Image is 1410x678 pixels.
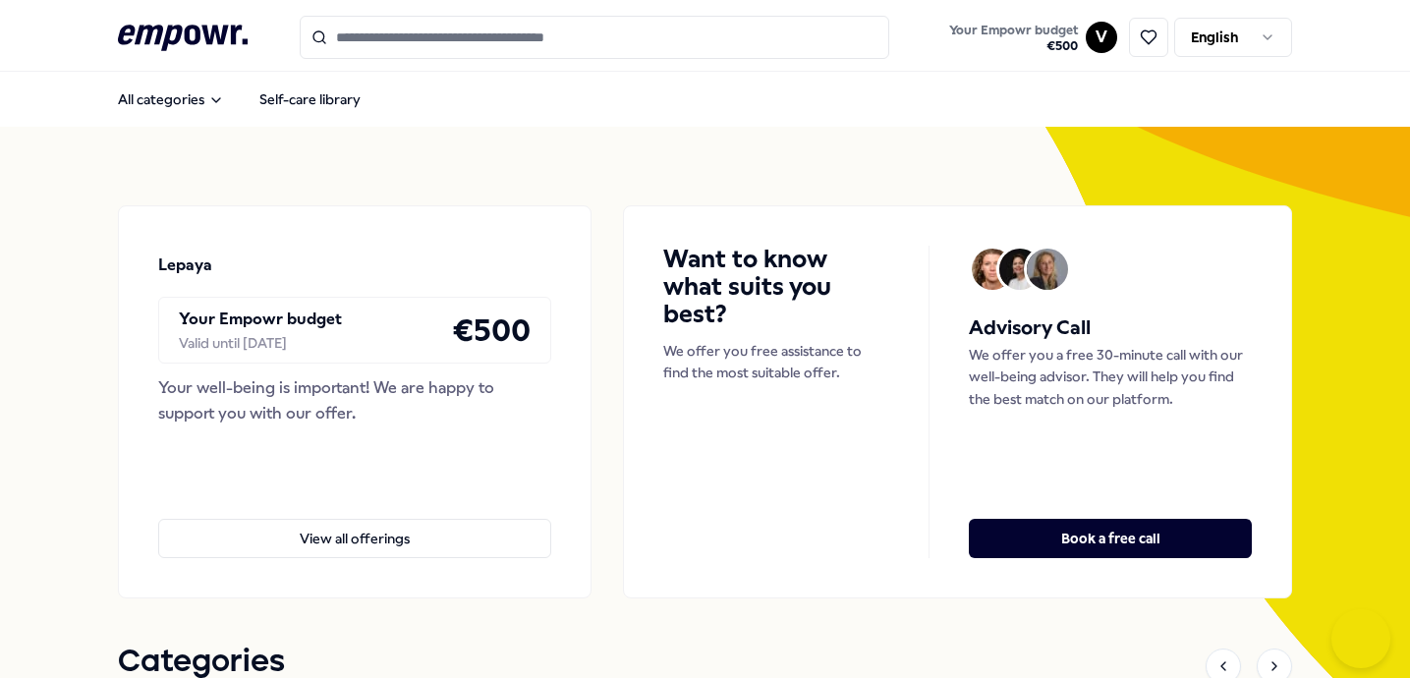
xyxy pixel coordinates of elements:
[102,80,240,119] button: All categories
[949,23,1078,38] span: Your Empowr budget
[969,344,1252,410] p: We offer you a free 30-minute call with our well-being advisor. They will help you find the best ...
[158,487,551,558] a: View all offerings
[179,332,342,354] div: Valid until [DATE]
[102,80,376,119] nav: Main
[663,246,890,328] h4: Want to know what suits you best?
[972,249,1013,290] img: Avatar
[244,80,376,119] a: Self-care library
[1331,609,1390,668] iframe: Help Scout Beacon - Open
[158,519,551,558] button: View all offerings
[300,16,889,59] input: Search for products, categories or subcategories
[949,38,1078,54] span: € 500
[179,307,342,332] p: Your Empowr budget
[663,340,890,384] p: We offer you free assistance to find the most suitable offer.
[1027,249,1068,290] img: Avatar
[999,249,1041,290] img: Avatar
[969,312,1252,344] h5: Advisory Call
[158,375,551,425] div: Your well-being is important! We are happy to support you with our offer.
[452,306,531,355] h4: € 500
[1086,22,1117,53] button: V
[941,17,1086,58] a: Your Empowr budget€500
[158,253,212,278] p: Lepaya
[945,19,1082,58] button: Your Empowr budget€500
[969,519,1252,558] button: Book a free call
